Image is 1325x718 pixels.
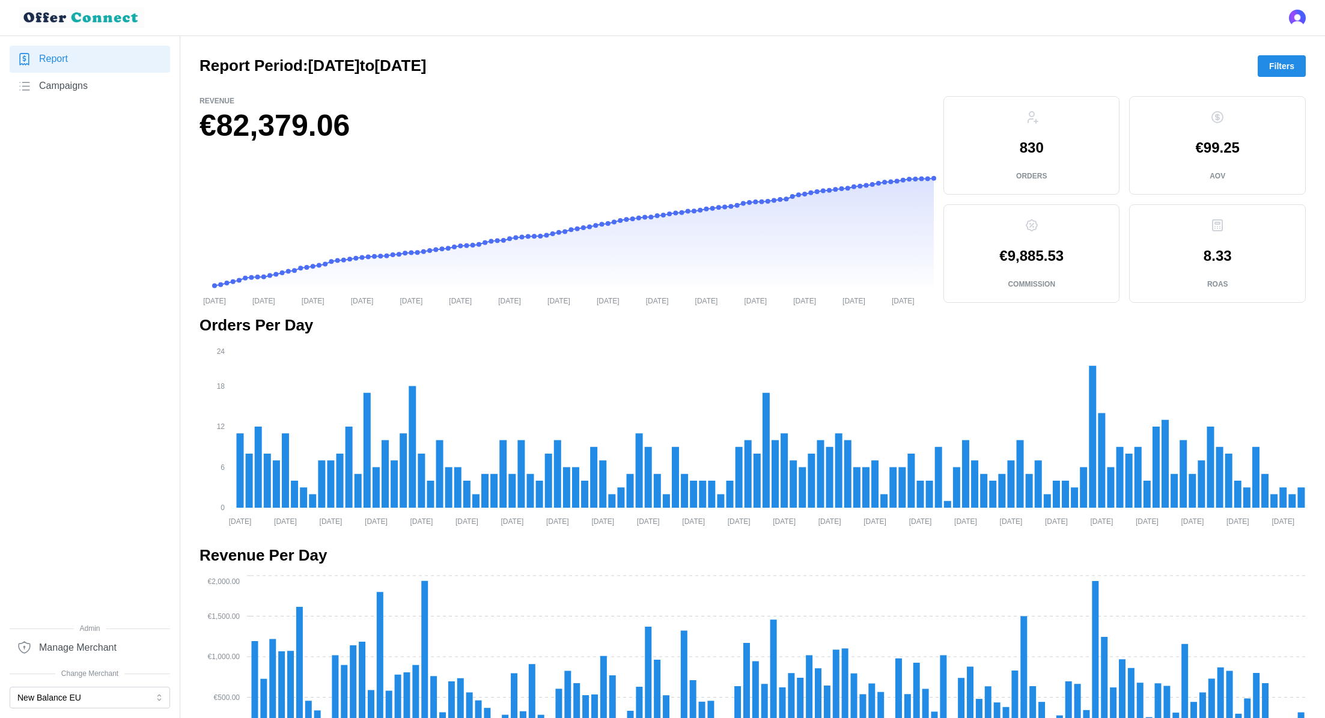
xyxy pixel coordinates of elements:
tspan: [DATE] [501,517,523,525]
tspan: [DATE] [547,296,570,305]
tspan: €2,000.00 [208,577,240,586]
h2: Report Period: [DATE] to [DATE] [200,55,426,76]
img: 's logo [1289,10,1306,26]
h1: €82,379.06 [200,106,934,145]
p: €99.25 [1196,141,1240,155]
button: Open user button [1289,10,1306,26]
tspan: 12 [217,422,225,431]
img: loyalBe Logo [19,7,144,28]
tspan: [DATE] [449,296,472,305]
tspan: [DATE] [954,517,977,525]
tspan: [DATE] [728,517,751,525]
a: Report [10,46,170,73]
tspan: [DATE] [498,296,521,305]
tspan: [DATE] [909,517,932,525]
p: Orders [1016,171,1047,181]
span: Manage Merchant [39,640,117,656]
tspan: [DATE] [1226,517,1249,525]
tspan: [DATE] [274,517,297,525]
tspan: [DATE] [695,296,718,305]
p: Commission [1008,279,1055,290]
tspan: [DATE] [744,296,767,305]
a: Manage Merchant [10,634,170,661]
p: 830 [1020,141,1044,155]
p: AOV [1210,171,1225,181]
tspan: €1,500.00 [208,612,240,621]
tspan: [DATE] [1136,517,1159,525]
tspan: [DATE] [646,296,669,305]
tspan: 0 [221,504,225,512]
h2: Revenue Per Day [200,545,1306,566]
span: Campaigns [39,79,88,94]
tspan: [DATE] [1045,517,1068,525]
span: Change Merchant [10,668,170,680]
tspan: [DATE] [591,517,614,525]
tspan: 18 [217,382,225,391]
tspan: €500.00 [214,693,240,702]
button: Filters [1258,55,1306,77]
tspan: [DATE] [1000,517,1023,525]
tspan: [DATE] [818,517,841,525]
tspan: [DATE] [793,296,816,305]
tspan: [DATE] [410,517,433,525]
p: €9,885.53 [999,249,1064,263]
tspan: [DATE] [1091,517,1113,525]
tspan: [DATE] [400,296,423,305]
tspan: [DATE] [351,296,374,305]
span: Report [39,52,68,67]
tspan: 6 [221,463,225,472]
tspan: [DATE] [365,517,388,525]
a: Campaigns [10,73,170,100]
tspan: [DATE] [842,296,865,305]
tspan: [DATE] [864,517,886,525]
p: ROAS [1207,279,1228,290]
tspan: [DATE] [546,517,569,525]
tspan: [DATE] [1272,517,1294,525]
tspan: €1,000.00 [208,653,240,661]
tspan: [DATE] [203,296,226,305]
tspan: [DATE] [320,517,343,525]
tspan: [DATE] [597,296,620,305]
p: Revenue [200,96,934,106]
button: New Balance EU [10,687,170,708]
tspan: [DATE] [682,517,705,525]
tspan: [DATE] [302,296,324,305]
span: Admin [10,623,170,634]
tspan: 24 [217,347,225,355]
tspan: [DATE] [892,296,915,305]
tspan: [DATE] [252,296,275,305]
tspan: [DATE] [229,517,252,525]
tspan: [DATE] [455,517,478,525]
span: Filters [1269,56,1294,76]
tspan: [DATE] [773,517,796,525]
tspan: [DATE] [1181,517,1204,525]
p: 8.33 [1204,249,1232,263]
h2: Orders Per Day [200,315,1306,336]
tspan: [DATE] [637,517,660,525]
